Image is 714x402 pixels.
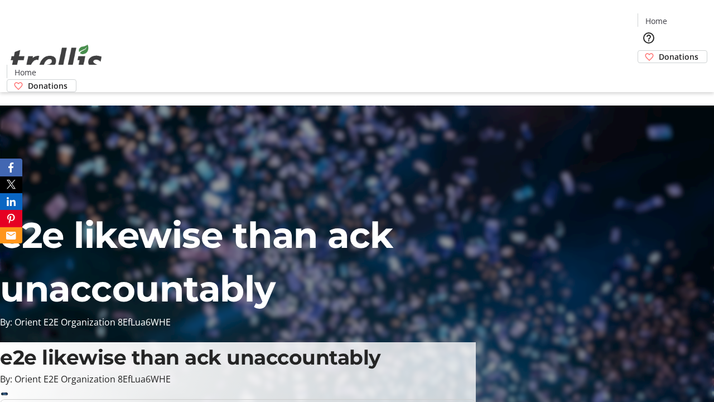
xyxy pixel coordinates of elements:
[15,66,36,78] span: Home
[645,15,667,27] span: Home
[28,80,67,92] span: Donations
[638,50,707,63] a: Donations
[7,79,76,92] a: Donations
[638,27,660,49] button: Help
[7,32,106,88] img: Orient E2E Organization 8EfLua6WHE's Logo
[7,66,43,78] a: Home
[638,63,660,85] button: Cart
[638,15,674,27] a: Home
[659,51,698,63] span: Donations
